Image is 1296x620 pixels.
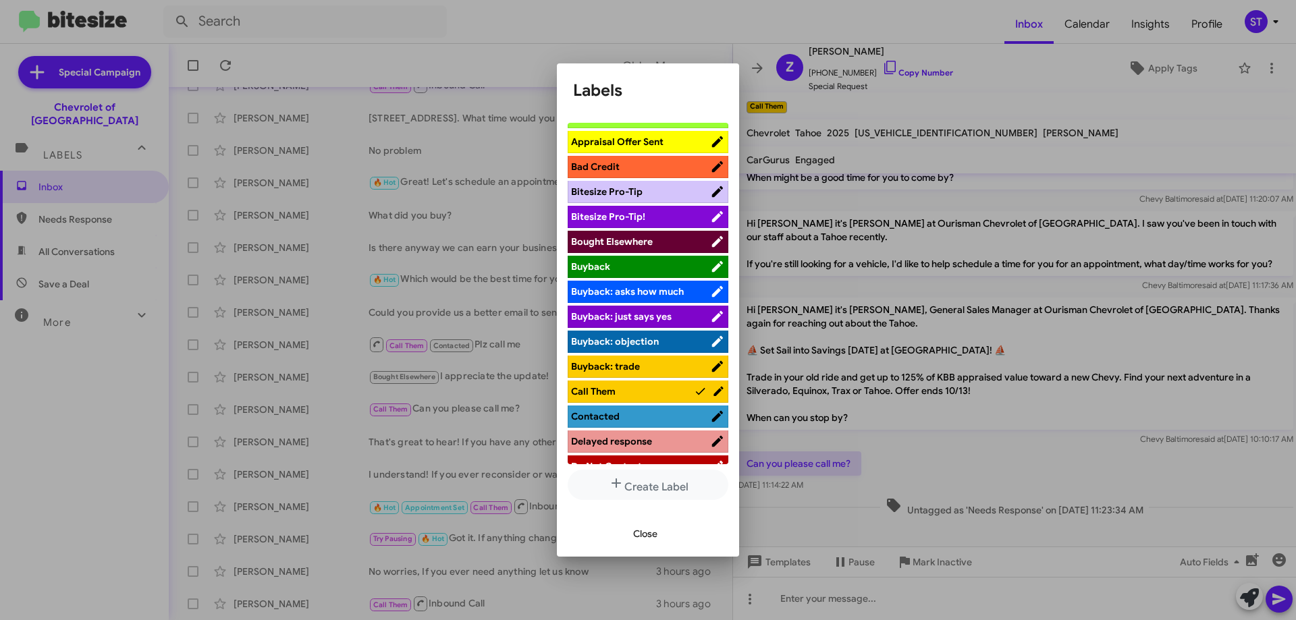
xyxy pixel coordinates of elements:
span: Appraisal Offer Sent [571,136,664,148]
span: Contacted [571,410,620,422]
span: Do Not Contact [571,460,642,472]
span: Bought Elsewhere [571,235,653,248]
span: Close [633,522,657,546]
span: Bad Credit [571,161,620,173]
span: Buyback: trade [571,360,640,372]
span: Bitesize Pro-Tip [571,186,643,198]
span: Call Them [571,385,616,397]
span: Buyback: objection [571,335,659,347]
span: Buyback: just says yes [571,310,672,322]
span: Delayed response [571,435,652,447]
h1: Labels [573,80,723,101]
button: Create Label [568,470,728,500]
span: Buyback [571,260,610,273]
span: Bitesize Pro-Tip! [571,210,645,223]
button: Close [622,522,668,546]
span: Buyback: asks how much [571,285,684,298]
